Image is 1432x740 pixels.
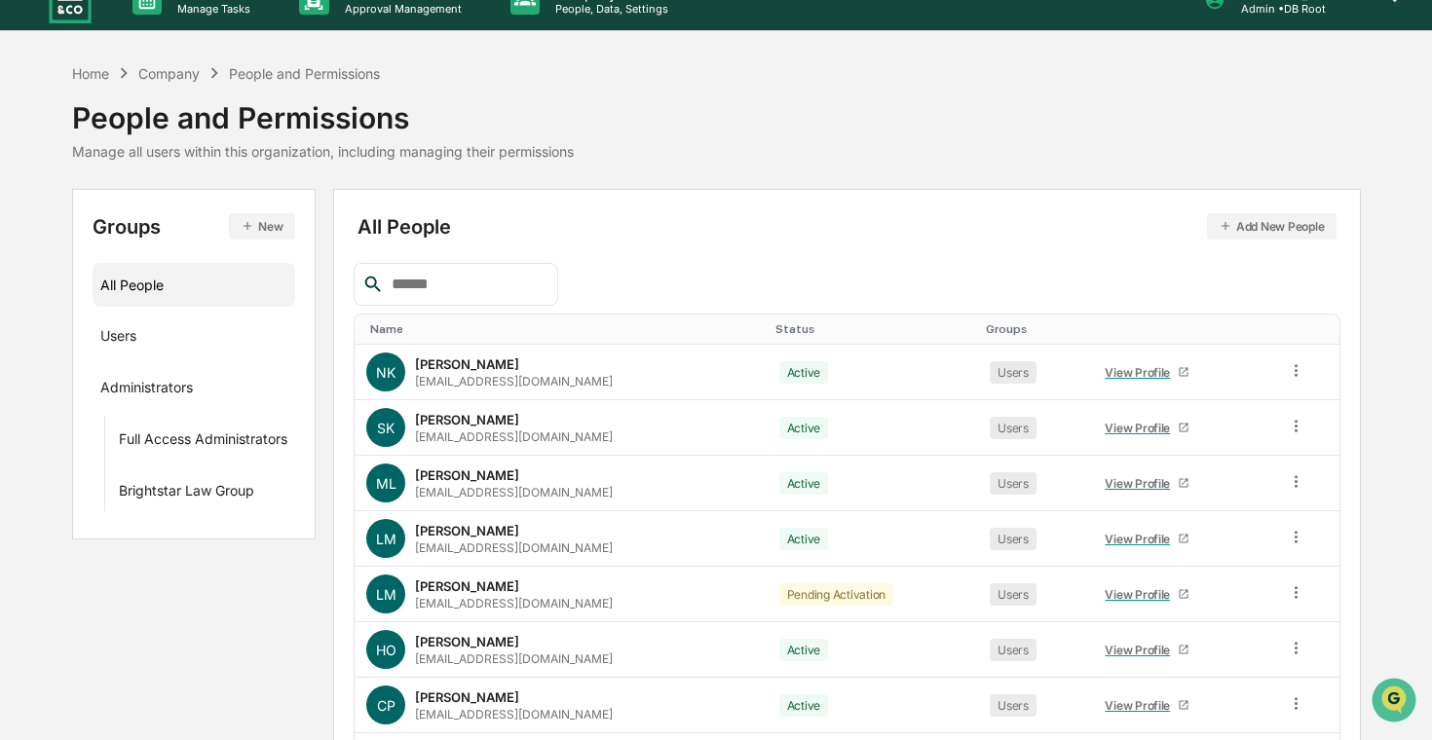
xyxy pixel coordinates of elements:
div: Users [990,417,1036,439]
div: Users [990,472,1036,495]
button: Add New People [1207,213,1337,240]
p: How can we help? [19,41,355,72]
div: View Profile [1105,587,1178,602]
div: Company [138,65,200,82]
div: 🖐️ [19,400,35,416]
div: [EMAIL_ADDRESS][DOMAIN_NAME] [415,596,613,610]
div: Users [990,528,1036,550]
div: Users [990,694,1036,717]
div: Brightstar Law Group [119,482,254,505]
span: Data Lookup [39,435,123,455]
div: Pending Activation [779,583,894,606]
div: [EMAIL_ADDRESS][DOMAIN_NAME] [415,429,613,444]
a: View Profile [1097,579,1198,610]
a: View Profile [1097,690,1198,721]
a: Powered byPylon [137,482,236,498]
span: Pylon [194,483,236,498]
span: LM [376,586,396,603]
div: Toggle SortBy [1291,322,1331,336]
div: [PERSON_NAME] [415,634,519,649]
div: All People [358,213,1336,240]
div: [EMAIL_ADDRESS][DOMAIN_NAME] [415,651,613,666]
p: Approval Management [329,2,471,16]
span: [DATE] [172,317,212,333]
div: All People [100,269,287,301]
div: 🗄️ [141,400,157,416]
div: [PERSON_NAME] [415,412,519,427]
span: LM [376,531,396,547]
div: Users [990,639,1036,661]
div: [EMAIL_ADDRESS][DOMAIN_NAME] [415,707,613,721]
div: Home [72,65,109,82]
div: Toggle SortBy [370,322,759,336]
div: View Profile [1105,643,1178,657]
div: Toggle SortBy [775,322,971,336]
span: [PERSON_NAME] [60,265,158,280]
span: CP [377,697,396,714]
img: Cece Ferraez [19,246,51,277]
span: [PERSON_NAME] [60,317,158,333]
div: View Profile [1105,476,1178,491]
div: Full Access Administrators [119,430,287,454]
div: Users [990,583,1036,606]
div: People and Permissions [229,65,380,82]
span: NK [376,364,396,381]
span: HO [376,642,396,658]
a: View Profile [1097,413,1198,443]
span: Preclearance [39,398,126,418]
img: Cece Ferraez [19,299,51,330]
span: ML [376,475,396,492]
div: Groups [93,213,295,240]
div: [PERSON_NAME] [415,578,519,594]
div: Active [779,417,829,439]
div: [PERSON_NAME] [415,467,519,483]
div: We're available if you need us! [88,168,268,184]
div: People and Permissions [72,85,574,135]
div: View Profile [1105,532,1178,546]
span: SK [377,420,395,436]
img: 1746055101610-c473b297-6a78-478c-a979-82029cc54cd1 [19,149,55,184]
div: [EMAIL_ADDRESS][DOMAIN_NAME] [415,485,613,499]
div: Users [100,327,136,351]
button: See all [302,212,355,236]
div: Toggle SortBy [986,322,1077,336]
div: [PERSON_NAME] [415,689,519,705]
div: Manage all users within this organization, including managing their permissions [72,143,574,160]
a: 🖐️Preclearance [12,390,133,425]
div: [EMAIL_ADDRESS][DOMAIN_NAME] [415,540,613,555]
div: View Profile [1105,365,1178,380]
div: Active [779,694,829,717]
p: Admin • DB Root [1225,2,1363,16]
span: 11:14 AM [172,265,228,280]
a: View Profile [1097,468,1198,499]
div: [PERSON_NAME] [415,523,519,538]
a: View Profile [1097,357,1198,388]
div: View Profile [1105,421,1178,435]
span: • [162,265,169,280]
a: 🗄️Attestations [133,390,249,425]
div: Past conversations [19,216,131,232]
a: View Profile [1097,524,1198,554]
div: View Profile [1105,698,1178,713]
div: Start new chat [88,149,320,168]
span: Attestations [161,398,242,418]
iframe: Open customer support [1370,676,1422,728]
a: View Profile [1097,635,1198,665]
p: People, Data, Settings [540,2,678,16]
div: Users [990,361,1036,384]
div: Active [779,639,829,661]
div: 🔎 [19,437,35,453]
div: Active [779,528,829,550]
a: 🔎Data Lookup [12,427,131,462]
button: New [229,213,294,240]
div: Administrators [100,379,193,402]
button: Start new chat [331,155,355,178]
span: • [162,317,169,333]
div: [PERSON_NAME] [415,356,519,372]
div: Active [779,361,829,384]
div: Active [779,472,829,495]
p: Manage Tasks [162,2,260,16]
div: [EMAIL_ADDRESS][DOMAIN_NAME] [415,374,613,388]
